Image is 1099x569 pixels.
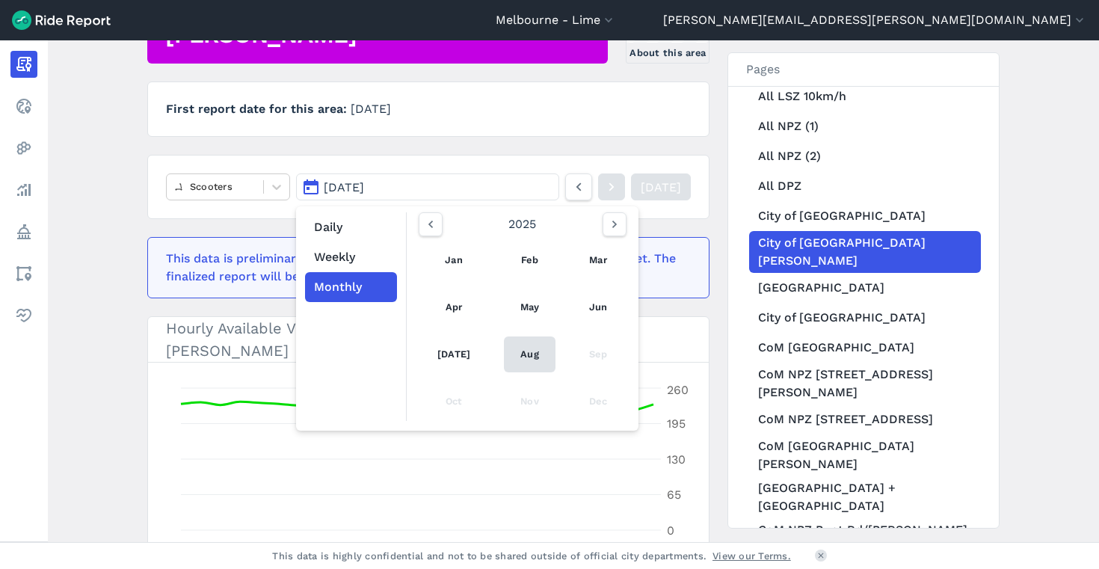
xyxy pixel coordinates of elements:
[667,383,689,397] tspan: 260
[504,384,555,419] div: Nov
[749,333,981,363] a: CoM [GEOGRAPHIC_DATA]
[504,289,555,325] a: May
[667,452,686,467] tspan: 130
[573,289,624,325] a: Jun
[749,231,981,273] a: City of [GEOGRAPHIC_DATA][PERSON_NAME]
[749,434,981,476] a: CoM [GEOGRAPHIC_DATA][PERSON_NAME]
[749,303,981,333] a: City of [GEOGRAPHIC_DATA]
[12,10,111,30] img: Ride Report
[667,416,686,431] tspan: 195
[749,171,981,201] a: All DPZ
[421,384,487,419] div: Oct
[10,218,37,245] a: Policy
[10,135,37,162] a: Heatmaps
[10,260,37,287] a: Areas
[166,250,682,286] div: This data is preliminary and may be missing events that haven't been reported yet. The finalized ...
[749,518,981,560] a: CoM NPZ Punt Rd/[PERSON_NAME] St
[496,11,616,29] button: Melbourne - Lime
[573,242,624,278] a: Mar
[10,51,37,78] a: Report
[10,176,37,203] a: Analyze
[10,302,37,329] a: Health
[573,336,624,372] div: Sep
[573,384,624,419] div: Dec
[305,212,397,242] button: Daily
[712,549,791,563] a: View our Terms.
[749,201,981,231] a: City of [GEOGRAPHIC_DATA]
[421,242,487,278] a: Jan
[629,46,706,60] div: About this area
[504,336,555,372] a: Aug
[749,363,981,405] a: CoM NPZ [STREET_ADDRESS][PERSON_NAME]
[667,488,681,502] tspan: 65
[421,289,487,325] a: Apr
[421,336,487,372] a: [DATE]
[631,173,691,200] a: [DATE]
[413,212,632,236] div: 2025
[166,102,351,116] span: First report date for this area
[749,405,981,434] a: CoM NPZ [STREET_ADDRESS]
[148,317,709,363] h3: Hourly Available Vehicles in City of [GEOGRAPHIC_DATA][PERSON_NAME]
[305,272,397,302] button: Monthly
[749,81,981,111] a: All LSZ 10km/h
[749,111,981,141] a: All NPZ (1)
[663,11,1087,29] button: [PERSON_NAME][EMAIL_ADDRESS][PERSON_NAME][DOMAIN_NAME]
[305,242,397,272] button: Weekly
[749,273,981,303] a: [GEOGRAPHIC_DATA]
[296,173,559,200] button: [DATE]
[667,523,674,538] tspan: 0
[749,476,981,518] a: [GEOGRAPHIC_DATA] + [GEOGRAPHIC_DATA]
[324,180,364,194] span: [DATE]
[749,141,981,171] a: All NPZ (2)
[504,242,555,278] a: Feb
[351,102,391,116] span: [DATE]
[10,93,37,120] a: Realtime
[728,53,999,87] h3: Pages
